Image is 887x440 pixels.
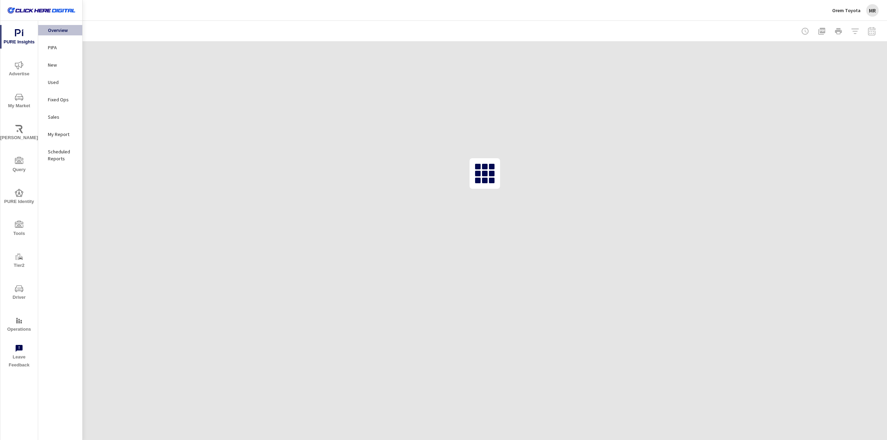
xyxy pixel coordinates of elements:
[48,148,77,162] p: Scheduled Reports
[2,157,36,174] span: Query
[48,79,77,86] p: Used
[48,113,77,120] p: Sales
[2,221,36,238] span: Tools
[866,4,879,17] div: MR
[38,129,82,139] div: My Report
[2,316,36,333] span: Operations
[48,27,77,34] p: Overview
[2,125,36,142] span: [PERSON_NAME]
[38,94,82,105] div: Fixed Ops
[2,189,36,206] span: PURE Identity
[38,112,82,122] div: Sales
[48,61,77,68] p: New
[48,96,77,103] p: Fixed Ops
[2,253,36,270] span: Tier2
[38,146,82,164] div: Scheduled Reports
[2,61,36,78] span: Advertise
[2,93,36,110] span: My Market
[2,29,36,46] span: PURE Insights
[0,21,38,372] div: nav menu
[2,344,36,369] span: Leave Feedback
[2,285,36,302] span: Driver
[832,7,861,14] p: Orem Toyota
[38,42,82,53] div: PIPA
[48,131,77,138] p: My Report
[38,60,82,70] div: New
[38,77,82,87] div: Used
[48,44,77,51] p: PIPA
[38,25,82,35] div: Overview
